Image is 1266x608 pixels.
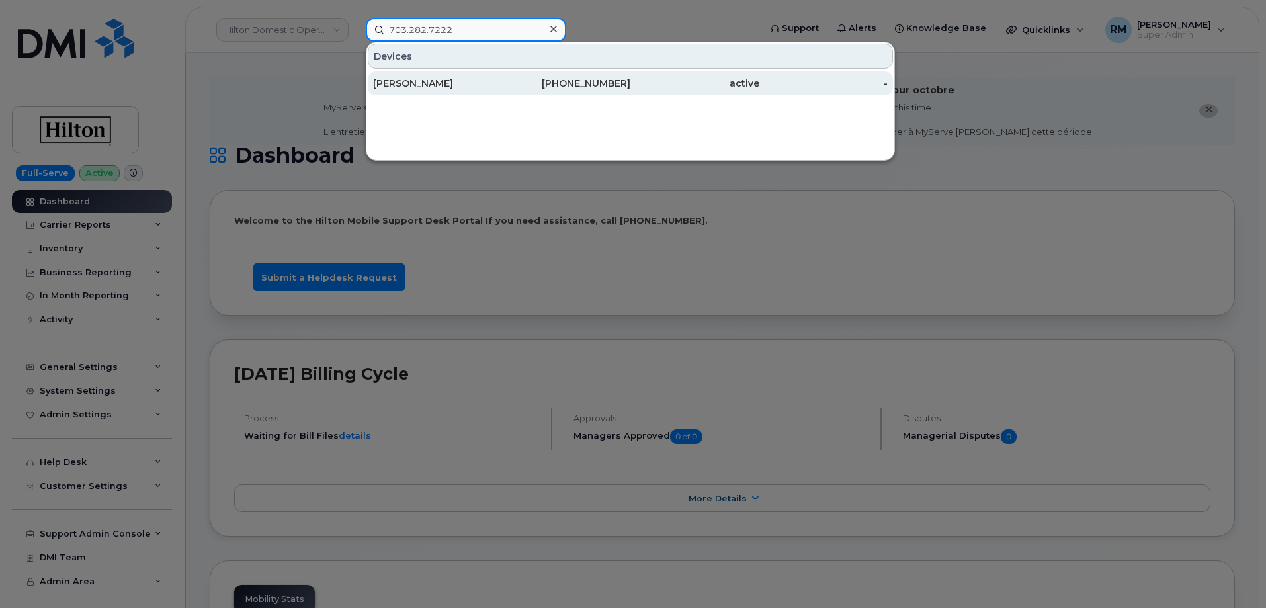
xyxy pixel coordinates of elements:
[630,77,759,90] div: active
[502,77,631,90] div: [PHONE_NUMBER]
[759,77,888,90] div: -
[373,77,502,90] div: [PERSON_NAME]
[1208,550,1256,598] iframe: Messenger Launcher
[368,71,893,95] a: [PERSON_NAME][PHONE_NUMBER]active-
[368,44,893,69] div: Devices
